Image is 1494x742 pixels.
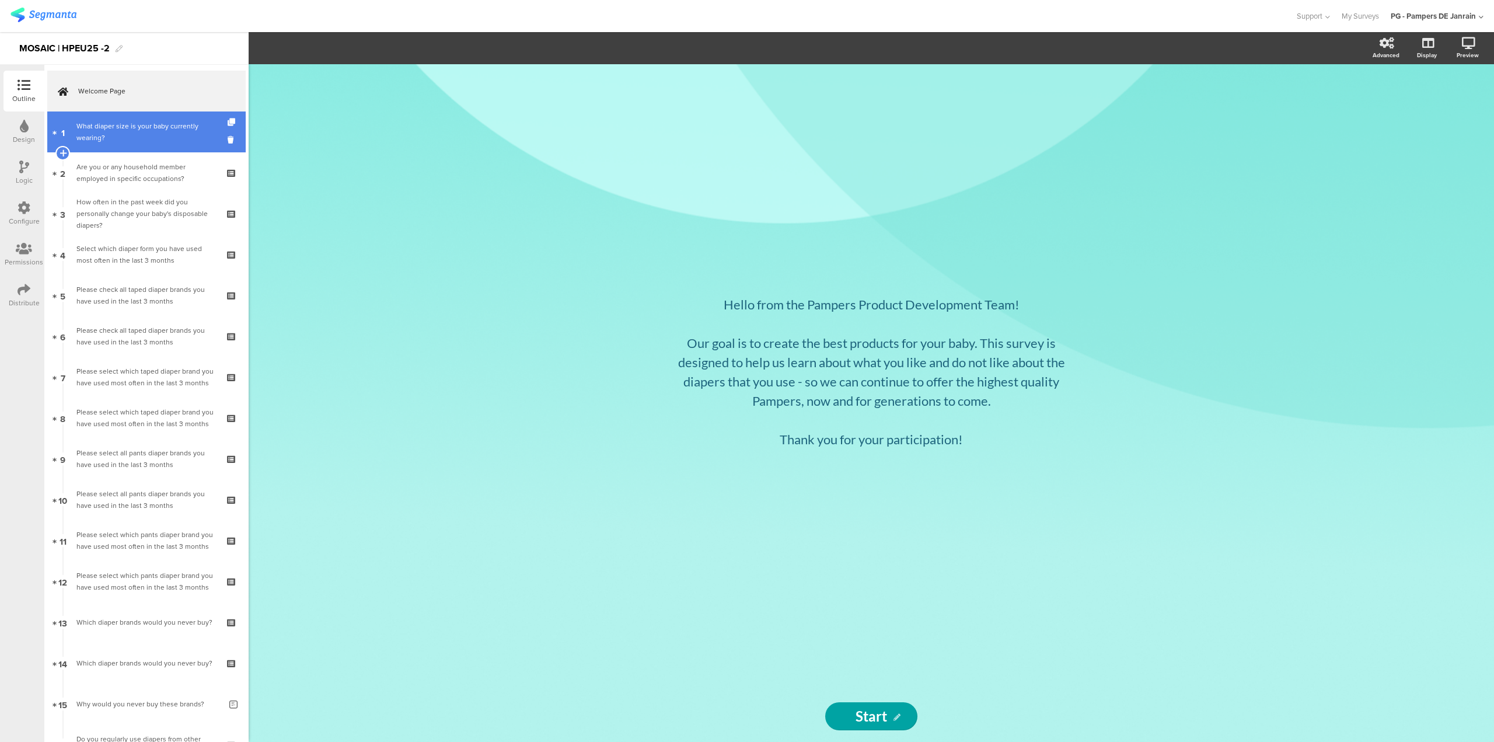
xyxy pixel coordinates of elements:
span: 14 [58,657,67,670]
div: Outline [12,93,36,104]
a: 4 Select which diaper form you have used most often in the last 3 months [47,234,246,275]
div: Permissions [5,257,43,267]
a: 1 What diaper size is your baby currently wearing? [47,112,246,152]
div: Are you or any household member employed in specific occupations? [76,161,216,184]
input: Start [825,702,917,730]
div: Design [13,134,35,145]
span: 7 [61,371,65,384]
a: 7 Please select which taped diaper brand you have used most often in the last 3 months [47,357,246,398]
span: 11 [60,534,67,547]
span: Support [1297,11,1322,22]
p: Our goal is to create the best products for your baby. This survey is designed to help us learn a... [667,333,1076,410]
span: 4 [60,248,65,261]
div: Please check all taped diaper brands you have used in the last 3 months [76,325,216,348]
div: Logic [16,175,33,186]
div: Which diaper brands would you never buy? [76,616,216,628]
div: How often in the past week did you personally change your baby's disposable diapers? [76,196,216,231]
div: Preview [1457,51,1479,60]
span: 1 [61,126,65,138]
span: 6 [60,330,65,343]
a: 3 How often in the past week did you personally change your baby's disposable diapers? [47,193,246,234]
div: What diaper size is your baby currently wearing? [76,120,216,144]
div: Advanced [1373,51,1399,60]
a: Welcome Page [47,71,246,112]
div: Select which diaper form you have used most often in the last 3 months [76,243,216,266]
span: 10 [58,493,67,506]
div: Configure [9,216,40,227]
p: Hello from the Pampers Product Development Team! [667,295,1076,314]
span: Welcome Page [78,85,228,97]
span: 3 [60,207,65,220]
span: 15 [58,698,67,710]
div: Please select all pants diaper brands you have used in the last 3 months [76,488,216,511]
div: Display [1417,51,1437,60]
a: 6 Please check all taped diaper brands you have used in the last 3 months [47,316,246,357]
a: 8 Please select which taped diaper brand you have used most often in the last 3 months [47,398,246,438]
a: 15 Why would you never buy these brands? [47,684,246,724]
div: Which diaper brands would you never buy? [76,657,216,669]
div: Please select all pants diaper brands you have used in the last 3 months [76,447,216,471]
i: Duplicate [228,119,238,126]
div: Please select which pants diaper brand you have used most often in the last 3 months [76,529,216,552]
span: 8 [60,412,65,424]
a: 14 Which diaper brands would you never buy? [47,643,246,684]
span: 12 [58,575,67,588]
a: 12 Please select which pants diaper brand you have used most often in the last 3 months [47,561,246,602]
span: 5 [60,289,65,302]
span: 9 [60,452,65,465]
i: Delete [228,134,238,145]
a: 2 Are you or any household member employed in specific occupations? [47,152,246,193]
a: 10 Please select all pants diaper brands you have used in the last 3 months [47,479,246,520]
div: Please select which taped diaper brand you have used most often in the last 3 months [76,406,216,430]
div: Please check all taped diaper brands you have used in the last 3 months [76,284,216,307]
a: 5 Please check all taped diaper brands you have used in the last 3 months [47,275,246,316]
div: Please select which pants diaper brand you have used most often in the last 3 months [76,570,216,593]
p: Thank you for your participation! [667,430,1076,449]
img: segmanta logo [11,8,76,22]
a: 13 Which diaper brands would you never buy? [47,602,246,643]
div: PG - Pampers DE Janrain [1391,11,1476,22]
a: 9 Please select all pants diaper brands you have used in the last 3 months [47,438,246,479]
div: Please select which taped diaper brand you have used most often in the last 3 months [76,365,216,389]
div: Distribute [9,298,40,308]
span: 13 [58,616,67,629]
a: 11 Please select which pants diaper brand you have used most often in the last 3 months [47,520,246,561]
span: 2 [60,166,65,179]
div: Why would you never buy these brands? [76,698,221,710]
div: MOSAIC | HPEU25 -2 [19,39,110,58]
